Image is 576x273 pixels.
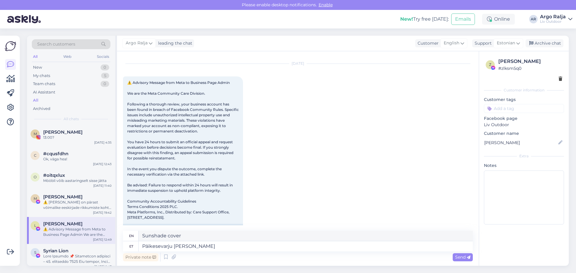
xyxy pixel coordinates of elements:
[415,40,439,46] div: Customer
[32,53,39,61] div: All
[94,140,112,145] div: [DATE] 4:35
[43,156,112,162] div: Ok, väga hea!
[62,53,73,61] div: Web
[93,210,112,215] div: [DATE] 19:42
[33,73,50,79] div: My chats
[126,40,148,46] span: Argo Ralja
[529,15,538,23] div: AR
[129,241,133,251] div: et
[43,248,68,254] span: Syrian Lion
[100,81,109,87] div: 0
[526,39,563,47] div: Archive chat
[43,254,112,264] div: Lore Ipsumdo 📌 Sitametcon adipisci – 45. elitseddo 7525 Eiu tempor, Incid utlabo etdol magn aliqu...
[484,139,557,146] input: Add name
[317,2,334,7] span: Enable
[34,175,37,179] span: o
[497,40,515,46] span: Estonian
[129,231,134,241] div: en
[93,183,112,188] div: [DATE] 11:40
[540,14,566,19] div: Argo Ralja
[37,41,75,47] span: Search customers
[33,81,55,87] div: Team chats
[43,194,82,200] span: Massimo Poggiali
[489,62,491,67] span: z
[43,200,112,210] div: ⚠️ [PERSON_NAME] on pärast võimalike eeskirjade rikkumiste kohta käivat teavitust lisatud ajutist...
[139,231,473,241] textarea: Sunshade cover
[34,153,37,158] span: c
[482,14,515,25] div: Online
[123,253,158,261] div: Private note
[127,80,240,220] span: ⚠️ Advisory Message from Meta to Business Page Admin We are the Meta Community Care Division. Fol...
[33,106,50,112] div: Archived
[400,16,449,23] div: Try free [DATE]:
[123,61,473,66] div: [DATE]
[43,221,82,227] span: Liz Armstrong
[33,89,55,95] div: AI Assistant
[444,40,459,46] span: English
[540,19,566,24] div: Liv Outdoor
[93,162,112,166] div: [DATE] 12:43
[455,254,470,260] span: Send
[400,16,413,22] b: New!
[484,115,564,122] p: Facebook page
[43,178,112,183] div: Mööbli võib aastaringselt sisse jätta
[451,13,475,25] button: Emails
[498,58,562,65] div: [PERSON_NAME]
[93,237,112,242] div: [DATE] 12:49
[43,135,112,140] div: 13:00?
[484,130,564,137] p: Customer name
[34,132,37,136] span: M
[33,97,38,103] div: All
[484,104,564,113] input: Add a tag
[540,14,572,24] a: Argo RaljaLiv Outdoor
[96,53,110,61] div: Socials
[34,223,36,228] span: L
[94,264,112,269] div: [DATE] 9:47
[5,40,16,52] img: Askly Logo
[43,173,65,178] span: #oitqxlux
[139,241,473,251] textarea: Päikesevarju [PERSON_NAME]
[156,40,192,46] div: leading the chat
[484,162,564,169] p: Notes
[484,96,564,103] p: Customer tags
[101,73,109,79] div: 5
[43,227,112,237] div: ⚠️ Advisory Message from Meta to Business Page Admin We are the Meta Community Care Division. Fol...
[34,196,37,201] span: M
[64,116,79,122] span: All chats
[43,151,68,156] span: #cqusfdhn
[33,64,42,70] div: New
[498,65,562,72] div: # zlksm5q0
[484,122,564,128] p: Liv Outdoor
[472,40,492,46] div: Support
[43,129,82,135] span: Maribel Lopez
[100,64,109,70] div: 0
[484,88,564,93] div: Customer information
[34,250,36,255] span: S
[484,153,564,159] div: Extra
